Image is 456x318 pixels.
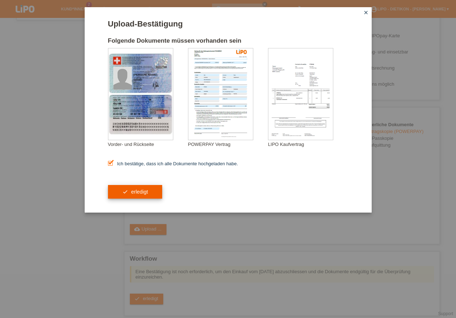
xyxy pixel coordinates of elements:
img: upload_document_confirmation_type_id_swiss_empty.png [108,48,173,140]
div: LIPO Kaufvertrag [268,142,348,147]
i: check [122,189,128,195]
img: upload_document_confirmation_type_contract_kkg_whitelabel.png [188,48,253,140]
h2: Folgende Dokumente müssen vorhanden sein [108,37,348,48]
label: Ich bestätige, dass ich alle Dokumente hochgeladen habe. [108,161,238,166]
a: close [361,9,371,17]
img: upload_document_confirmation_type_receipt_generic.png [268,48,333,140]
img: swiss_id_photo_male.png [113,67,132,90]
div: Vorder- und Rückseite [108,142,188,147]
img: 39073_print.png [236,49,247,54]
button: check erledigt [108,185,163,199]
div: [PERSON_NAME] [133,73,169,76]
div: POWERPAY Vertrag [188,142,268,147]
span: erledigt [131,189,148,195]
i: close [363,10,369,15]
div: Vahidin [133,79,169,81]
h1: Upload-Bestätigung [108,19,348,28]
